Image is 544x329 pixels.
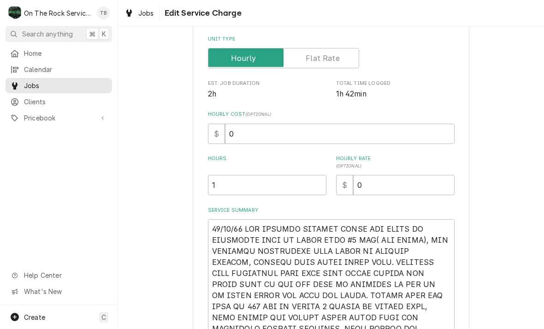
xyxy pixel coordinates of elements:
[8,6,21,19] div: On The Rock Services's Avatar
[6,268,112,283] a: Go to Help Center
[208,80,326,100] div: Est. Job Duration
[6,62,112,77] a: Calendar
[24,97,107,107] span: Clients
[336,89,455,100] span: Total Time Logged
[208,80,326,87] span: Est. Job Duration
[208,90,216,98] span: 2h
[208,36,455,68] div: Unit Type
[208,111,455,144] div: Hourly Cost
[208,111,455,118] label: Hourly Cost
[24,81,107,90] span: Jobs
[6,46,112,61] a: Home
[97,6,110,19] div: TB
[208,207,455,214] label: Service Summary
[162,7,242,19] span: Edit Service Charge
[24,65,107,74] span: Calendar
[97,6,110,19] div: Todd Brady's Avatar
[336,80,455,87] span: Total Time Logged
[89,29,95,39] span: ⌘
[245,112,271,117] span: ( optional )
[336,90,367,98] span: 1h 42min
[336,155,455,195] div: [object Object]
[336,175,353,195] div: $
[208,36,455,43] label: Unit Type
[6,94,112,109] a: Clients
[24,313,45,321] span: Create
[24,113,94,123] span: Pricebook
[24,8,92,18] div: On The Rock Services
[336,155,455,170] label: Hourly Rate
[24,287,106,296] span: What's New
[6,110,112,126] a: Go to Pricebook
[121,6,158,21] a: Jobs
[101,312,106,322] span: C
[208,89,326,100] span: Est. Job Duration
[24,270,106,280] span: Help Center
[208,124,225,144] div: $
[8,6,21,19] div: O
[24,48,107,58] span: Home
[336,163,362,168] span: ( optional )
[138,8,154,18] span: Jobs
[102,29,106,39] span: K
[336,80,455,100] div: Total Time Logged
[208,155,326,195] div: [object Object]
[6,284,112,299] a: Go to What's New
[208,155,326,170] label: Hours
[22,29,73,39] span: Search anything
[6,26,112,42] button: Search anything⌘K
[6,78,112,93] a: Jobs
